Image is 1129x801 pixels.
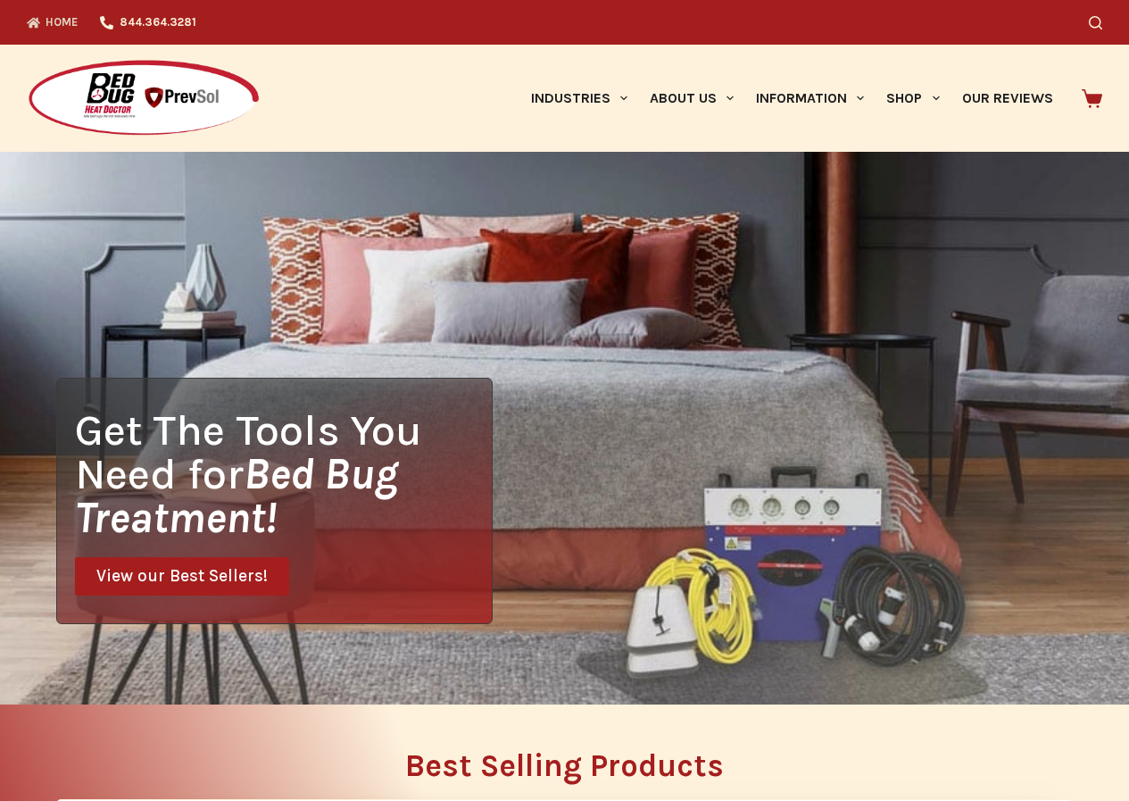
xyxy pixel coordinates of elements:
a: Our Reviews [951,45,1064,152]
button: Search [1089,16,1102,29]
nav: Primary [519,45,1064,152]
a: Shop [876,45,951,152]
span: View our Best Sellers! [96,568,268,585]
img: Prevsol/Bed Bug Heat Doctor [27,59,261,138]
h1: Get The Tools You Need for [75,408,491,539]
a: About Us [638,45,744,152]
a: Information [745,45,876,152]
i: Bed Bug Treatment! [75,448,398,543]
a: Industries [519,45,638,152]
h2: Best Selling Products [56,750,1073,781]
a: View our Best Sellers! [75,557,289,596]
